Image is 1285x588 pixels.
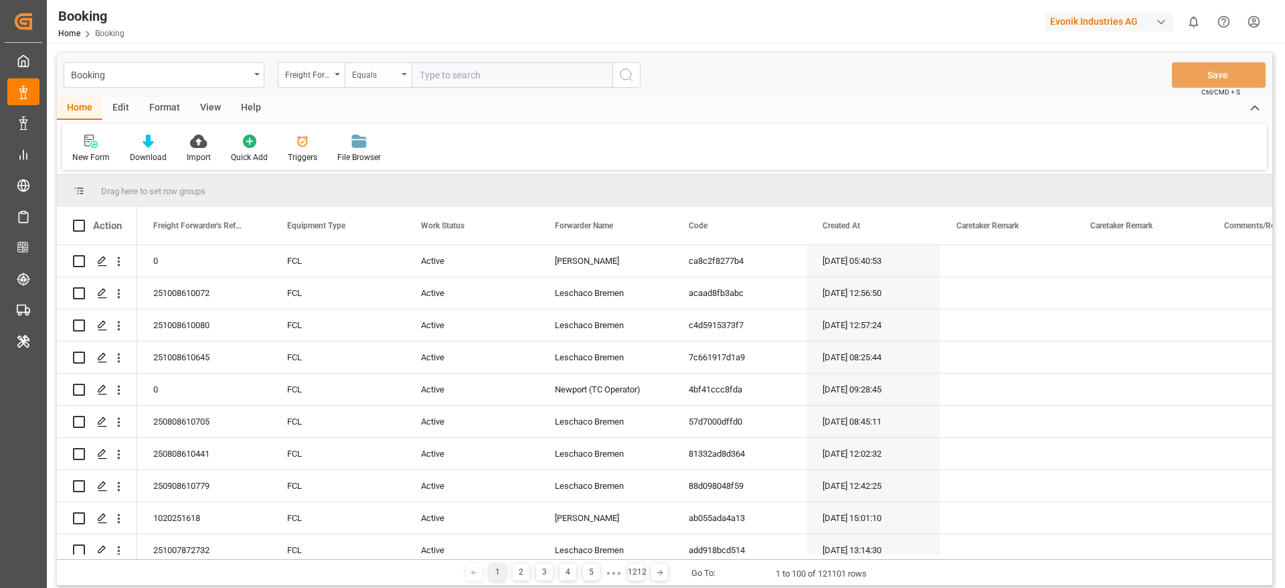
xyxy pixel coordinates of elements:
[806,245,940,277] div: [DATE] 05:40:53
[539,374,673,405] div: Newport (TC Operator)
[806,342,940,373] div: [DATE] 08:25:44
[539,534,673,566] div: Leschaco Bremen
[57,97,102,120] div: Home
[405,309,539,341] div: Active
[231,97,271,120] div: Help
[691,567,715,580] div: Go To:
[93,220,122,232] div: Action
[137,342,271,373] div: 251008610645
[513,564,529,581] div: 2
[57,309,137,342] div: Press SPACE to select this row.
[806,406,940,437] div: [DATE] 08:45:11
[271,534,405,566] div: FCL
[352,66,398,81] div: Equals
[271,309,405,341] div: FCL
[71,66,250,82] div: Booking
[137,470,271,502] div: 250908610779
[271,277,405,309] div: FCL
[287,221,345,230] span: Equipment Type
[271,342,405,373] div: FCL
[673,342,806,373] div: 7c661917d1a9
[57,470,137,502] div: Press SPACE to select this row.
[673,534,806,566] div: add918bcd514
[190,97,231,120] div: View
[606,568,621,578] div: ● ● ●
[1201,87,1240,97] span: Ctrl/CMD + S
[612,62,640,88] button: search button
[421,221,464,230] span: Work Status
[560,564,576,581] div: 4
[231,151,268,163] div: Quick Add
[673,277,806,309] div: acaad8fb3abc
[539,309,673,341] div: Leschaco Bremen
[1172,62,1266,88] button: Save
[57,342,137,374] div: Press SPACE to select this row.
[137,309,271,341] div: 251008610080
[101,186,205,196] span: Drag here to set row groups
[288,151,317,163] div: Triggers
[405,534,539,566] div: Active
[1179,7,1209,37] button: show 0 new notifications
[1090,221,1152,230] span: Caretaker Remark
[130,151,167,163] div: Download
[137,534,271,566] div: 251007872732
[137,406,271,437] div: 250808610705
[271,470,405,502] div: FCL
[405,502,539,534] div: Active
[57,406,137,438] div: Press SPACE to select this row.
[539,502,673,534] div: [PERSON_NAME]
[58,29,80,38] a: Home
[405,245,539,277] div: Active
[271,245,405,277] div: FCL
[539,342,673,373] div: Leschaco Bremen
[337,151,381,163] div: File Browser
[1045,12,1173,31] div: Evonik Industries AG
[137,277,271,309] div: 251008610072
[583,564,600,581] div: 5
[405,406,539,437] div: Active
[137,502,271,534] div: 1020251618
[539,470,673,502] div: Leschaco Bremen
[673,502,806,534] div: ab055ada4a13
[673,438,806,469] div: 81332ad8d364
[806,502,940,534] div: [DATE] 15:01:10
[673,374,806,405] div: 4bf41ccc8fda
[187,151,211,163] div: Import
[139,97,190,120] div: Format
[539,277,673,309] div: Leschaco Bremen
[405,342,539,373] div: Active
[555,221,613,230] span: Forwarder Name
[271,438,405,469] div: FCL
[57,534,137,567] div: Press SPACE to select this row.
[806,470,940,502] div: [DATE] 12:42:25
[806,374,940,405] div: [DATE] 09:28:45
[412,62,612,88] input: Type to search
[345,62,412,88] button: open menu
[57,502,137,534] div: Press SPACE to select this row.
[673,245,806,277] div: ca8c2f8277b4
[405,277,539,309] div: Active
[806,438,940,469] div: [DATE] 12:02:32
[489,564,506,581] div: 1
[271,406,405,437] div: FCL
[271,374,405,405] div: FCL
[405,470,539,502] div: Active
[956,221,1019,230] span: Caretaker Remark
[271,502,405,534] div: FCL
[806,309,940,341] div: [DATE] 12:57:24
[689,221,707,230] span: Code
[776,567,867,581] div: 1 to 100 of 121101 rows
[673,406,806,437] div: 57d7000dffd0
[58,6,124,26] div: Booking
[137,245,271,277] div: 0
[539,245,673,277] div: [PERSON_NAME]
[628,564,645,581] div: 1212
[1045,9,1179,34] button: Evonik Industries AG
[72,151,110,163] div: New Form
[57,245,137,277] div: Press SPACE to select this row.
[405,374,539,405] div: Active
[137,438,271,469] div: 250808610441
[1209,7,1239,37] button: Help Center
[539,406,673,437] div: Leschaco Bremen
[57,438,137,470] div: Press SPACE to select this row.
